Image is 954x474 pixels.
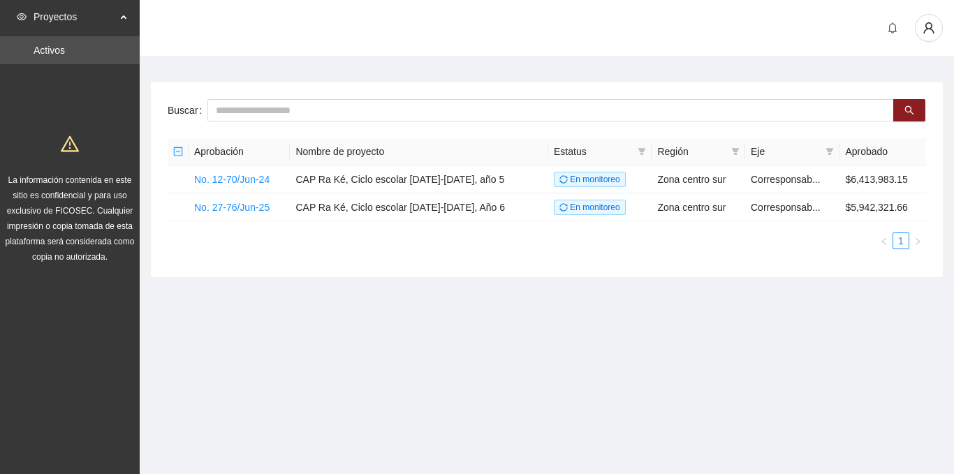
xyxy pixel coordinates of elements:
span: La información contenida en este sitio es confidencial y para uso exclusivo de FICOSEC. Cualquier... [6,175,135,262]
td: $6,413,983.15 [839,165,926,193]
button: bell [881,17,904,39]
span: bell [882,22,903,34]
span: sync [559,175,568,184]
span: En monitoreo [554,172,626,187]
span: filter [731,147,740,156]
li: 1 [893,232,909,249]
th: Aprobación [189,138,290,165]
span: sync [559,203,568,212]
button: search [893,99,925,121]
span: Estatus [554,144,632,159]
span: filter [728,141,742,162]
a: 1 [893,233,909,249]
span: Corresponsab... [751,202,821,213]
span: Corresponsab... [751,174,821,185]
span: Región [657,144,726,159]
span: filter [635,141,649,162]
span: Eje [751,144,820,159]
a: No. 12-70/Jun-24 [194,174,270,185]
button: user [915,14,943,42]
span: eye [17,12,27,22]
th: Aprobado [839,138,926,165]
span: Proyectos [34,3,116,31]
th: Nombre de proyecto [290,138,548,165]
span: left [880,237,888,246]
td: CAP Ra Ké, Ciclo escolar [DATE]-[DATE], año 5 [290,165,548,193]
span: En monitoreo [554,200,626,215]
td: Zona centro sur [652,193,745,221]
li: Next Page [909,232,926,249]
span: warning [61,135,79,153]
a: No. 27-76/Jun-25 [194,202,270,213]
span: search [904,105,914,117]
li: Previous Page [876,232,893,249]
td: CAP Ra Ké, Ciclo escolar [DATE]-[DATE], Año 6 [290,193,548,221]
button: right [909,232,926,249]
span: filter [638,147,646,156]
td: $5,942,321.66 [839,193,926,221]
span: filter [825,147,834,156]
span: right [913,237,922,246]
button: left [876,232,893,249]
a: Activos [34,45,65,56]
label: Buscar [168,99,207,121]
span: user [916,22,942,34]
span: filter [823,141,837,162]
td: Zona centro sur [652,165,745,193]
span: minus-square [173,147,183,156]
